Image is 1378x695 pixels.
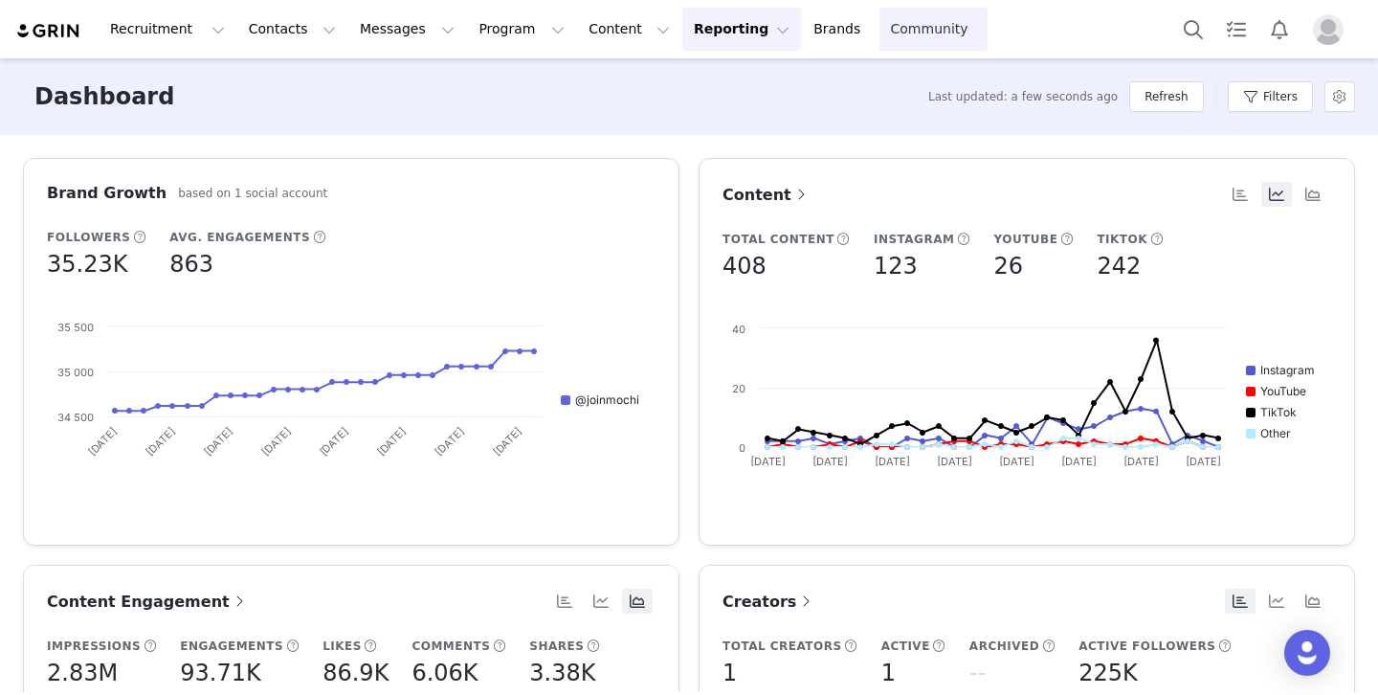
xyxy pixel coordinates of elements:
[1186,455,1221,468] text: [DATE]
[47,229,130,246] h5: Followers
[993,231,1057,248] h5: YouTube
[1061,455,1097,468] text: [DATE]
[993,249,1023,283] h5: 26
[1172,8,1214,51] button: Search
[1284,630,1330,676] div: Open Intercom Messenger
[1313,14,1344,45] img: placeholder-profile.jpg
[1260,426,1291,440] text: Other
[722,590,815,614] a: Creators
[467,8,576,51] button: Program
[47,656,118,690] h5: 2.83M
[411,638,490,655] h5: Comments
[937,455,972,468] text: [DATE]
[47,593,249,611] span: Content Engagement
[1260,384,1306,398] text: YouTube
[322,656,389,690] h5: 86.9K
[881,656,896,690] h5: 1
[169,229,310,246] h5: Avg. Engagements
[99,8,236,51] button: Recruitment
[47,590,249,614] a: Content Engagement
[722,186,811,204] span: Content
[1129,81,1203,112] button: Refresh
[411,656,478,690] h5: 6.06K
[722,183,811,207] a: Content
[874,249,918,283] h5: 123
[732,323,745,336] text: 40
[322,638,362,655] h5: Likes
[85,424,120,459] text: [DATE]
[1123,455,1159,468] text: [DATE]
[1258,8,1300,51] button: Notifications
[879,8,989,51] a: Community
[529,638,584,655] h5: Shares
[928,88,1118,105] span: Last updated: a few seconds ago
[169,247,213,281] h5: 863
[722,656,737,690] h5: 1
[348,8,466,51] button: Messages
[682,8,801,51] button: Reporting
[722,231,834,248] h5: Total Content
[1097,249,1141,283] h5: 242
[47,247,127,281] h5: 35.23K
[802,8,878,51] a: Brands
[529,656,595,690] h5: 3.38K
[258,424,293,459] text: [DATE]
[874,231,955,248] h5: Instagram
[577,8,681,51] button: Content
[999,455,1034,468] text: [DATE]
[812,455,848,468] text: [DATE]
[433,424,467,459] text: [DATE]
[750,455,786,468] text: [DATE]
[1078,656,1138,690] h5: 225K
[875,455,910,468] text: [DATE]
[34,79,174,114] h3: Dashboard
[237,8,347,51] button: Contacts
[722,249,767,283] h5: 408
[1078,638,1215,655] h5: Active Followers
[47,638,141,655] h5: Impressions
[317,424,351,459] text: [DATE]
[144,424,178,459] text: [DATE]
[722,638,842,655] h5: Total Creators
[1228,81,1313,112] button: Filters
[722,593,815,611] span: Creators
[57,366,94,379] text: 35 000
[15,22,82,40] img: grin logo
[1260,363,1315,377] text: Instagram
[180,638,283,655] h5: Engagements
[732,382,745,395] text: 20
[178,185,327,202] h5: based on 1 social account
[57,321,94,334] text: 35 500
[1301,14,1363,45] button: Profile
[575,392,639,407] text: @joinmochi
[57,411,94,424] text: 34 500
[47,182,167,205] h3: Brand Growth
[374,424,409,459] text: [DATE]
[201,424,235,459] text: [DATE]
[969,656,986,690] h5: --
[969,638,1039,655] h5: Archived
[739,441,745,455] text: 0
[490,424,524,459] text: [DATE]
[1260,405,1297,419] text: TikTok
[881,638,930,655] h5: Active
[1215,8,1257,51] a: Tasks
[1097,231,1147,248] h5: TikTok
[180,656,260,690] h5: 93.71K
